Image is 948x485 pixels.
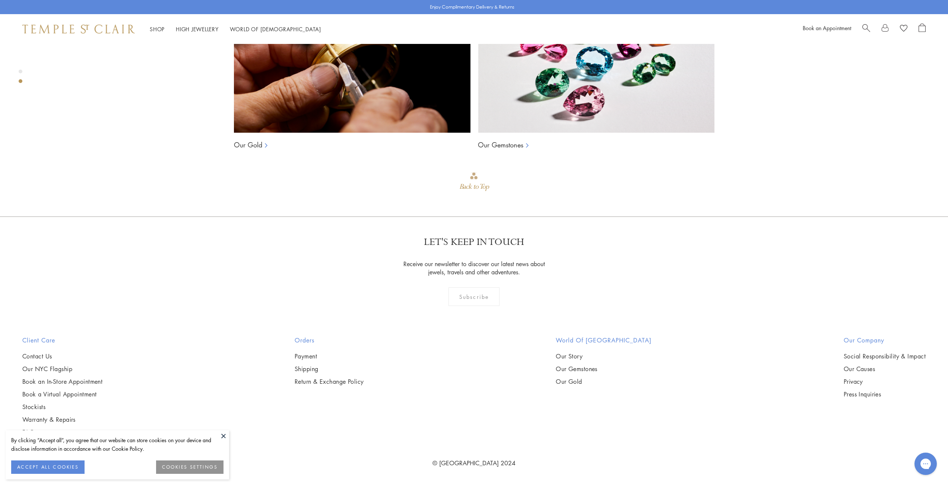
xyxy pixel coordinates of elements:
a: Privacy [844,377,926,386]
h2: Orders [295,336,364,345]
h2: World of [GEOGRAPHIC_DATA] [556,336,651,345]
div: Back to Top [459,180,488,194]
a: Shipping [295,365,364,373]
nav: Main navigation [150,25,321,34]
h2: Our Company [844,336,926,345]
a: FAQs [22,428,102,436]
p: Enjoy Complimentary Delivery & Returns [430,3,514,11]
a: Our Gemstones [478,140,523,149]
a: © [GEOGRAPHIC_DATA] 2024 [432,459,516,467]
a: View Wishlist [900,23,907,35]
a: Search [862,23,870,35]
img: Temple St. Clair [22,25,135,33]
div: Subscribe [448,287,500,306]
a: Our Causes [844,365,926,373]
a: Social Responsibility & Impact [844,352,926,360]
div: By clicking “Accept all”, you agree that our website can store cookies on your device and disclos... [11,436,223,453]
a: Warranty & Repairs [22,415,102,424]
button: COOKIES SETTINGS [156,460,223,474]
a: Book a Virtual Appointment [22,390,102,398]
a: Stockists [22,403,102,411]
a: Our Gemstones [556,365,651,373]
p: Receive our newsletter to discover our latest news about jewels, travels and other adventures. [399,260,549,276]
a: Book an Appointment [803,24,851,32]
div: Product gallery navigation [19,68,22,89]
h2: Client Care [22,336,102,345]
a: World of [DEMOGRAPHIC_DATA]World of [DEMOGRAPHIC_DATA] [230,25,321,33]
a: Our NYC Flagship [22,365,102,373]
iframe: Gorgias live chat messenger [911,450,941,478]
p: LET'S KEEP IN TOUCH [424,236,524,249]
a: ShopShop [150,25,165,33]
a: Contact Us [22,352,102,360]
a: Open Shopping Bag [919,23,926,35]
button: ACCEPT ALL COOKIES [11,460,85,474]
a: High JewelleryHigh Jewellery [176,25,219,33]
a: Press Inquiries [844,390,926,398]
a: Payment [295,352,364,360]
a: Return & Exchange Policy [295,377,364,386]
a: Our Story [556,352,651,360]
div: Go to top [459,172,488,194]
a: Book an In-Store Appointment [22,377,102,386]
a: Our Gold [556,377,651,386]
a: Our Gold [234,140,262,149]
